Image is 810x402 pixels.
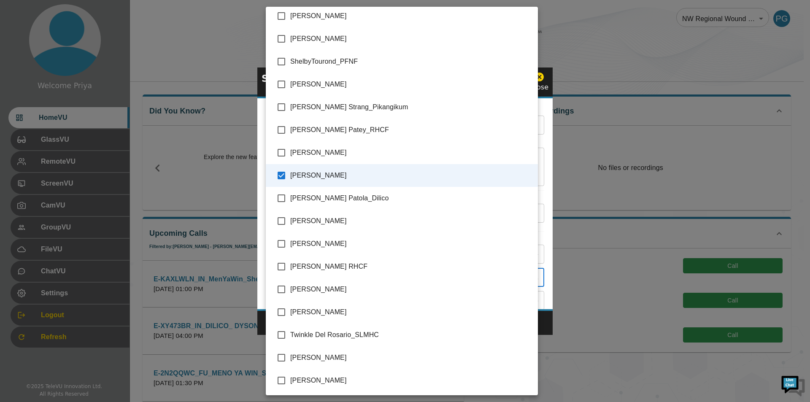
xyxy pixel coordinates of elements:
span: [PERSON_NAME] [290,284,531,294]
span: [PERSON_NAME] [290,216,531,226]
span: [PERSON_NAME] [290,11,531,21]
span: [PERSON_NAME] [290,307,531,317]
span: [PERSON_NAME] Patola_Dilico [290,193,531,203]
span: [PERSON_NAME] [290,79,531,89]
span: [PERSON_NAME] [290,148,531,158]
span: [PERSON_NAME] [290,353,531,363]
span: [PERSON_NAME] [290,170,531,181]
span: [PERSON_NAME] [290,375,531,386]
span: Twinkle Del Rosario_SLMHC [290,330,531,340]
span: We're online! [49,106,116,192]
div: Chat with us now [44,44,142,55]
span: [PERSON_NAME] Strang_Pikangikum [290,102,531,112]
span: [PERSON_NAME] Patey_RHCF [290,125,531,135]
span: [PERSON_NAME] RHCF [290,262,531,272]
span: [PERSON_NAME] [290,34,531,44]
div: Minimize live chat window [138,4,159,24]
span: [PERSON_NAME] [290,239,531,249]
img: Chat Widget [780,372,806,398]
img: d_736959983_company_1615157101543_736959983 [14,39,35,60]
textarea: Type your message and hit 'Enter' [4,230,161,260]
span: ShelbyTourond_PFNF [290,57,531,67]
